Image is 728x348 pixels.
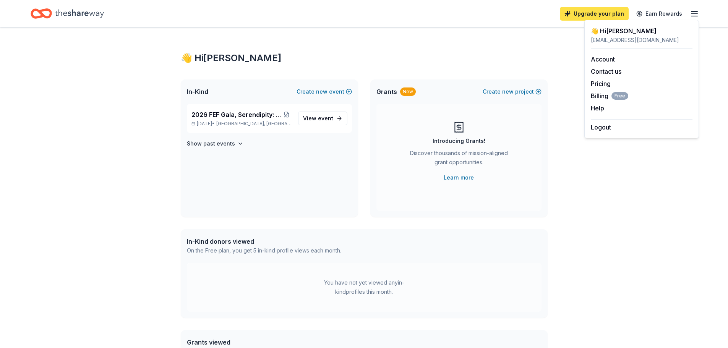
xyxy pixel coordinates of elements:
div: 👋 Hi [PERSON_NAME] [181,52,548,64]
button: Logout [591,123,611,132]
div: New [400,87,416,96]
button: BillingFree [591,91,628,100]
span: Free [611,92,628,100]
span: [GEOGRAPHIC_DATA], [GEOGRAPHIC_DATA] [216,121,292,127]
a: Pricing [591,80,611,87]
div: Grants viewed [187,338,337,347]
button: Contact us [591,67,621,76]
span: Billing [591,91,628,100]
button: Createnewproject [483,87,542,96]
button: Createnewevent [297,87,352,96]
div: Discover thousands of mission-aligned grant opportunities. [407,149,511,170]
a: Account [591,55,615,63]
p: [DATE] • [191,121,292,127]
button: Show past events [187,139,243,148]
span: new [502,87,514,96]
a: Learn more [444,173,474,182]
h4: Show past events [187,139,235,148]
a: View event [298,112,347,125]
span: Grants [376,87,397,96]
div: You have not yet viewed any in-kind profiles this month. [316,278,412,296]
div: Introducing Grants! [433,136,485,146]
span: 2026 FEF Gala, Serendipity: A Sweet Escape [191,110,282,119]
a: Earn Rewards [632,7,687,21]
div: [EMAIL_ADDRESS][DOMAIN_NAME] [591,36,692,45]
div: 👋 Hi [PERSON_NAME] [591,26,692,36]
a: Home [31,5,104,23]
span: new [316,87,328,96]
span: View [303,114,333,123]
span: In-Kind [187,87,208,96]
div: In-Kind donors viewed [187,237,341,246]
button: Help [591,104,604,113]
span: event [318,115,333,121]
div: On the Free plan, you get 5 in-kind profile views each month. [187,246,341,255]
a: Upgrade your plan [560,7,629,21]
